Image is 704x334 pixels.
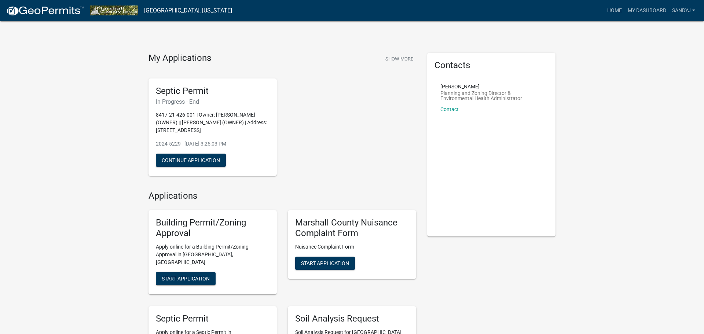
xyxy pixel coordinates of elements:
[625,4,669,18] a: My Dashboard
[440,106,459,112] a: Contact
[295,257,355,270] button: Start Application
[148,53,211,64] h4: My Applications
[156,313,269,324] h5: Septic Permit
[156,217,269,239] h5: Building Permit/Zoning Approval
[156,243,269,266] p: Apply online for a Building Permit/Zoning Approval in [GEOGRAPHIC_DATA], [GEOGRAPHIC_DATA]
[156,154,226,167] button: Continue Application
[434,60,548,71] h5: Contacts
[148,191,416,201] h4: Applications
[162,275,210,281] span: Start Application
[156,111,269,134] p: 8417-21-426-001 | Owner: [PERSON_NAME] (OWNER) || [PERSON_NAME] (OWNER) | Address: [STREET_ADDRESS]
[295,243,409,251] p: Nuisance Complaint Form
[90,5,138,15] img: Marshall County, Iowa
[440,84,542,89] p: [PERSON_NAME]
[669,4,698,18] a: sandyj
[156,272,216,285] button: Start Application
[301,260,349,266] span: Start Application
[156,140,269,148] p: 2024-5229 - [DATE] 3:25:03 PM
[604,4,625,18] a: Home
[144,4,232,17] a: [GEOGRAPHIC_DATA], [US_STATE]
[382,53,416,65] button: Show More
[440,91,542,101] p: Planning and Zoning Director & Environmental Health Administrator
[156,98,269,105] h6: In Progress - End
[295,313,409,324] h5: Soil Analysis Request
[156,86,269,96] h5: Septic Permit
[295,217,409,239] h5: Marshall County Nuisance Complaint Form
